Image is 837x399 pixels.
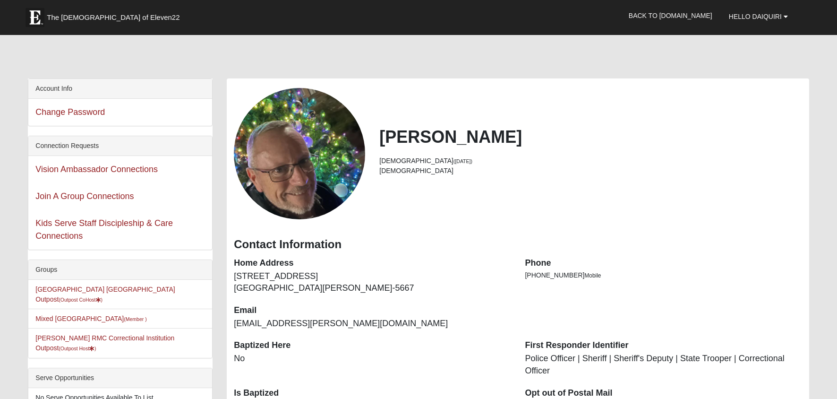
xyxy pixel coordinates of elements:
[622,4,719,27] a: Back to [DOMAIN_NAME]
[35,315,146,322] a: Mixed [GEOGRAPHIC_DATA](Member )
[35,191,134,201] a: Join A Group Connections
[47,13,179,22] span: The [DEMOGRAPHIC_DATA] of Eleven22
[525,270,802,280] li: [PHONE_NUMBER]
[234,257,511,269] dt: Home Address
[234,318,511,330] dd: [EMAIL_ADDRESS][PERSON_NAME][DOMAIN_NAME]
[59,346,96,351] small: (Outpost Host )
[35,165,158,174] a: Vision Ambassador Connections
[35,107,105,117] a: Change Password
[525,257,802,269] dt: Phone
[729,13,782,20] span: Hello Daiquiri
[525,339,802,352] dt: First Responder Identifier
[234,353,511,365] dd: No
[28,79,212,99] div: Account Info
[453,158,472,164] small: ([DATE])
[234,270,511,295] dd: [STREET_ADDRESS] [GEOGRAPHIC_DATA][PERSON_NAME]-5667
[35,334,174,352] a: [PERSON_NAME] RMC Correctional Institution Outpost(Outpost Host)
[379,166,802,176] li: [DEMOGRAPHIC_DATA]
[234,304,511,317] dt: Email
[28,368,212,388] div: Serve Opportunities
[28,260,212,280] div: Groups
[35,218,173,241] a: Kids Serve Staff Discipleship & Care Connections
[35,286,175,303] a: [GEOGRAPHIC_DATA] [GEOGRAPHIC_DATA] Outpost(Outpost CoHost)
[584,272,601,279] span: Mobile
[234,88,365,219] a: View Fullsize Photo
[21,3,210,27] a: The [DEMOGRAPHIC_DATA] of Eleven22
[234,339,511,352] dt: Baptized Here
[379,156,802,166] li: [DEMOGRAPHIC_DATA]
[379,127,802,147] h2: [PERSON_NAME]
[124,316,146,322] small: (Member )
[525,353,802,377] dd: Police Officer | Sheriff | Sheriff's Deputy | State Trooper | Correctional Officer
[28,136,212,156] div: Connection Requests
[26,8,44,27] img: Eleven22 logo
[59,297,102,303] small: (Outpost CoHost )
[722,5,795,28] a: Hello Daiquiri
[234,238,802,252] h3: Contact Information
